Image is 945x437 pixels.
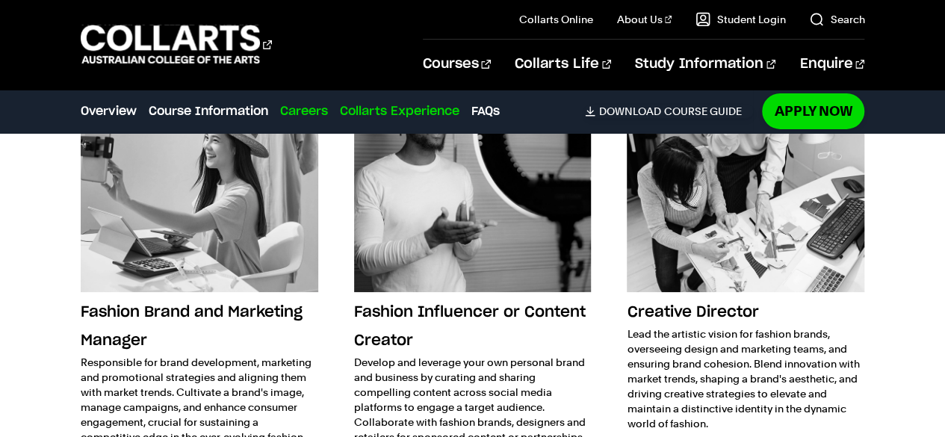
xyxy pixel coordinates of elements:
[81,23,272,66] div: Go to homepage
[695,12,785,27] a: Student Login
[635,40,775,89] a: Study Information
[81,102,137,120] a: Overview
[627,298,864,326] h3: Creative Director
[627,326,864,431] p: Lead the artistic vision for fashion brands, overseeing design and marketing teams, and ensuring ...
[585,105,753,118] a: DownloadCourse Guide
[809,12,864,27] a: Search
[423,40,491,89] a: Courses
[81,298,318,355] h3: Fashion Brand and Marketing Manager
[354,298,592,355] h3: Fashion Influencer or Content Creator
[519,12,593,27] a: Collarts Online
[280,102,328,120] a: Careers
[598,105,660,118] span: Download
[799,40,864,89] a: Enquire
[515,40,611,89] a: Collarts Life
[340,102,459,120] a: Collarts Experience
[617,12,672,27] a: About Us
[149,102,268,120] a: Course Information
[762,93,864,128] a: Apply Now
[471,102,500,120] a: FAQs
